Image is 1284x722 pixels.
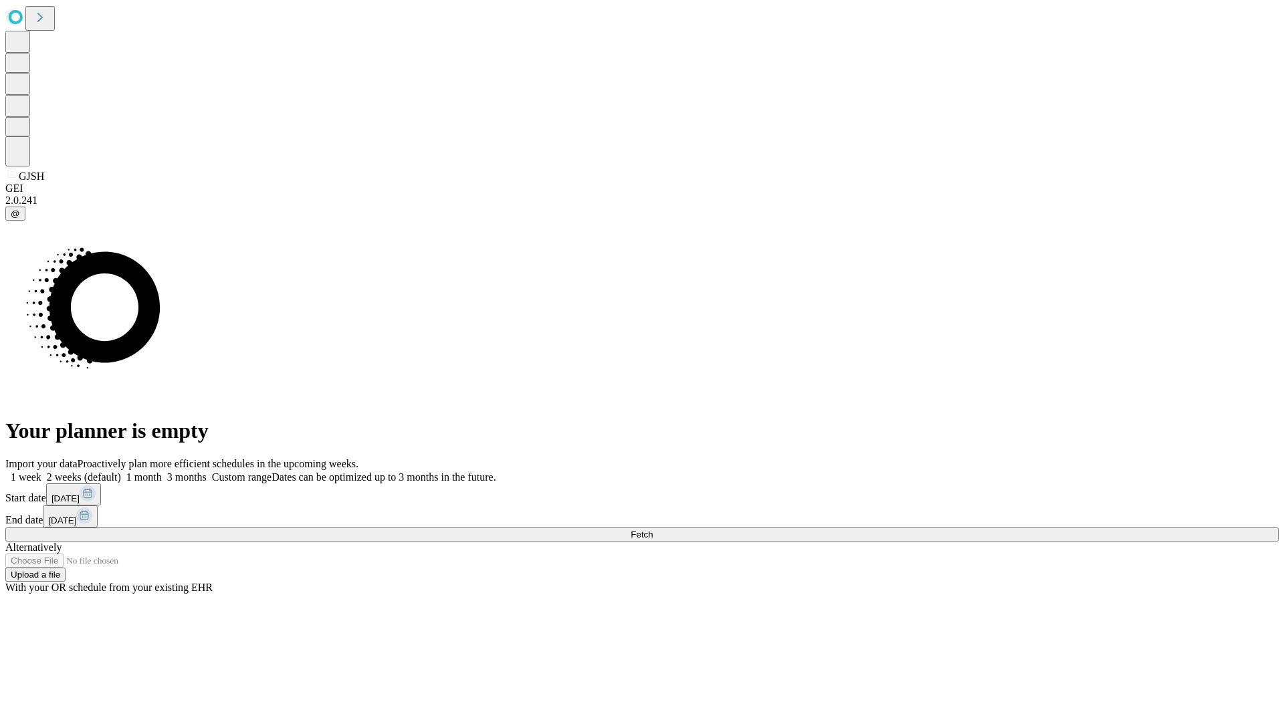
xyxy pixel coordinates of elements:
span: @ [11,209,20,219]
div: Start date [5,483,1279,505]
span: GJSH [19,170,44,182]
span: [DATE] [48,515,76,525]
span: With your OR schedule from your existing EHR [5,582,213,593]
span: 3 months [167,471,207,483]
span: Alternatively [5,541,62,553]
span: Fetch [631,529,653,539]
span: Custom range [212,471,272,483]
h1: Your planner is empty [5,418,1279,443]
span: [DATE] [51,493,80,503]
button: [DATE] [43,505,98,527]
span: Proactively plan more efficient schedules in the upcoming weeks. [78,458,358,469]
button: [DATE] [46,483,101,505]
span: 2 weeks (default) [47,471,121,483]
button: Fetch [5,527,1279,541]
div: End date [5,505,1279,527]
span: 1 month [126,471,162,483]
span: Import your data [5,458,78,469]
div: GEI [5,183,1279,195]
div: 2.0.241 [5,195,1279,207]
span: Dates can be optimized up to 3 months in the future. [272,471,496,483]
span: 1 week [11,471,41,483]
button: @ [5,207,25,221]
button: Upload a file [5,568,66,582]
